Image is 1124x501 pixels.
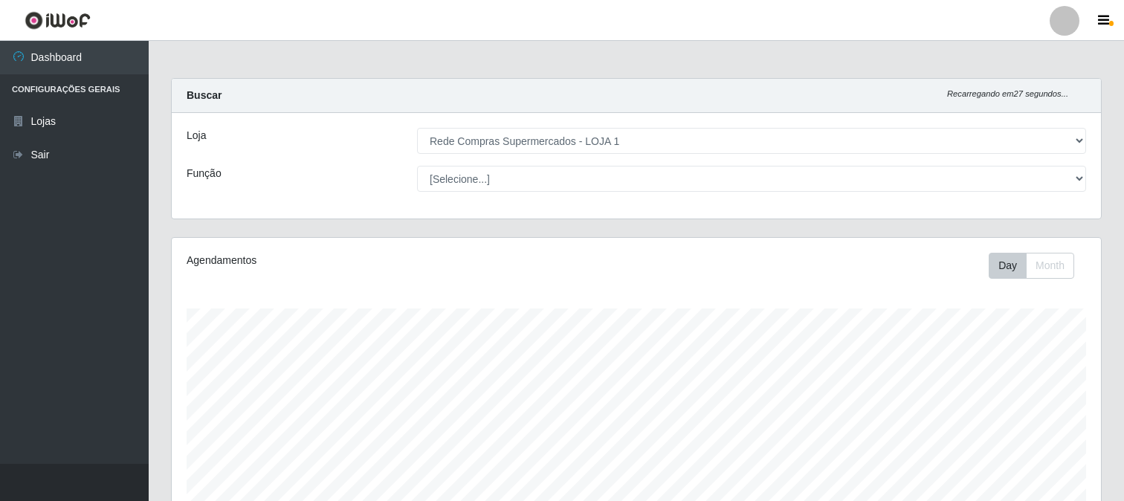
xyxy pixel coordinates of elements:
button: Day [989,253,1027,279]
strong: Buscar [187,89,222,101]
div: Agendamentos [187,253,549,268]
div: Toolbar with button groups [989,253,1086,279]
button: Month [1026,253,1074,279]
label: Função [187,166,222,181]
img: CoreUI Logo [25,11,91,30]
i: Recarregando em 27 segundos... [947,89,1068,98]
div: First group [989,253,1074,279]
label: Loja [187,128,206,143]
